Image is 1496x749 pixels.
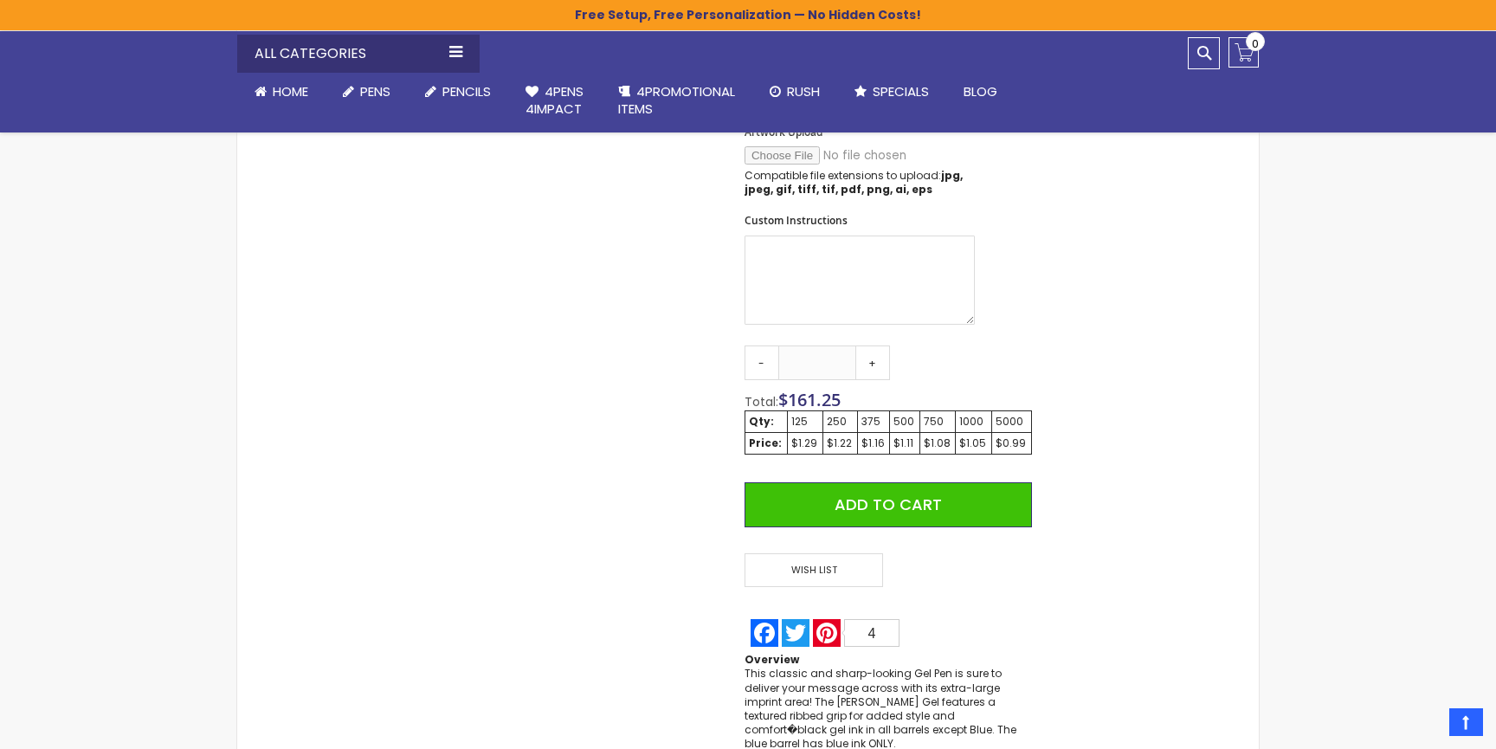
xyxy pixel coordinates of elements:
span: 4PROMOTIONAL ITEMS [618,82,735,118]
div: 750 [924,415,952,429]
div: $0.99 [996,436,1028,450]
a: Pens [326,73,408,111]
a: Pencils [408,73,508,111]
strong: Overview [745,652,799,667]
strong: Qty: [749,414,774,429]
span: Blog [964,82,997,100]
span: Add to Cart [835,494,942,515]
a: Facebook [749,619,780,647]
p: Compatible file extensions to upload: [745,169,975,197]
a: - [745,345,779,380]
div: $1.29 [791,436,819,450]
a: 4PROMOTIONALITEMS [601,73,752,129]
span: $ [778,388,841,411]
div: 5000 [996,415,1028,429]
a: Rush [752,73,837,111]
div: 125 [791,415,819,429]
a: Pinterest4 [811,619,901,647]
span: 4Pens 4impact [526,82,584,118]
span: 4 [868,626,876,641]
div: 375 [861,415,887,429]
strong: jpg, jpeg, gif, tiff, tif, pdf, png, ai, eps [745,168,963,197]
span: 0 [1252,36,1259,52]
div: 250 [827,415,854,429]
span: Pencils [442,82,491,100]
a: Twitter [780,619,811,647]
a: 0 [1228,37,1259,68]
span: Artwork Upload [745,125,822,139]
div: $1.05 [959,436,988,450]
span: Total: [745,393,778,410]
span: Rush [787,82,820,100]
div: $1.22 [827,436,854,450]
span: Custom Instructions [745,213,848,228]
span: Pens [360,82,390,100]
a: Home [237,73,326,111]
div: $1.16 [861,436,887,450]
div: 500 [893,415,915,429]
a: 4Pens4impact [508,73,601,129]
div: $1.11 [893,436,915,450]
strong: Price: [749,436,782,450]
button: Add to Cart [745,482,1032,527]
a: Blog [946,73,1015,111]
span: 161.25 [788,388,841,411]
div: All Categories [237,35,480,73]
span: Wish List [745,553,883,587]
a: Wish List [745,553,888,587]
div: 1000 [959,415,988,429]
span: Specials [873,82,929,100]
span: Home [273,82,308,100]
a: + [855,345,890,380]
div: $1.08 [924,436,952,450]
a: Specials [837,73,946,111]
